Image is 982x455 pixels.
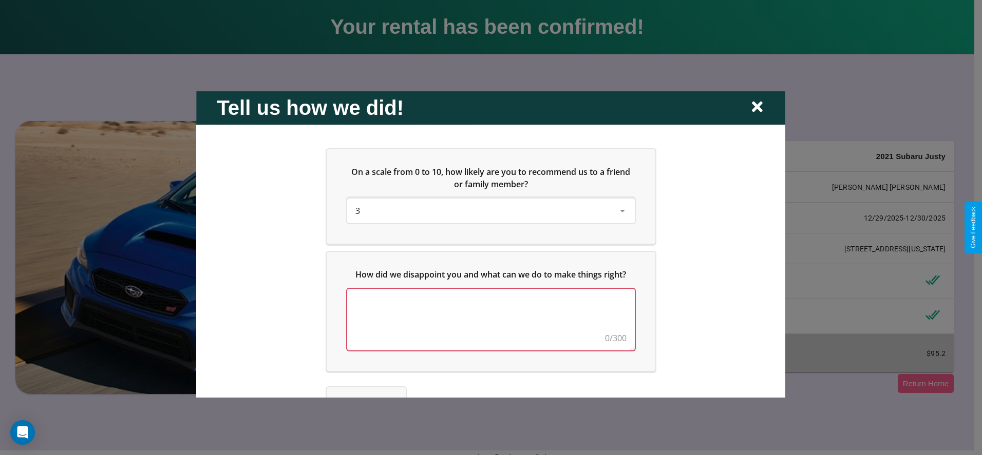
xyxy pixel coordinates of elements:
[355,205,360,216] span: 3
[605,331,627,344] div: 0/300
[217,96,404,119] h2: Tell us how we did!
[10,420,35,445] div: Open Intercom Messenger
[327,149,655,243] div: On a scale from 0 to 10, how likely are you to recommend us to a friend or family member?
[970,207,977,248] div: Give Feedback
[347,165,635,190] h5: On a scale from 0 to 10, how likely are you to recommend us to a friend or family member?
[347,198,635,223] div: On a scale from 0 to 10, how likely are you to recommend us to a friend or family member?
[352,166,633,189] span: On a scale from 0 to 10, how likely are you to recommend us to a friend or family member?
[356,268,627,280] span: How did we disappoint you and what can we do to make things right?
